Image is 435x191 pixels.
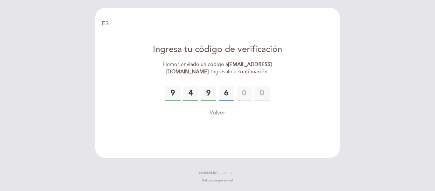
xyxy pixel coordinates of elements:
[166,61,272,75] strong: [EMAIL_ADDRESS][DOMAIN_NAME]
[219,86,234,101] input: 0
[199,171,217,175] span: powered by
[199,171,236,175] a: powered by
[218,171,236,174] img: MEITRE
[145,61,291,76] div: Hemos enviado un código a . Ingrésalo a continuación.
[237,86,252,101] input: 0
[201,86,216,101] input: 0
[202,178,233,183] a: Política de privacidad
[165,86,181,101] input: 0
[183,86,198,101] input: 0
[210,109,225,117] button: Volver
[145,43,291,56] div: Ingresa tu código de verificación
[254,86,270,101] input: 0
